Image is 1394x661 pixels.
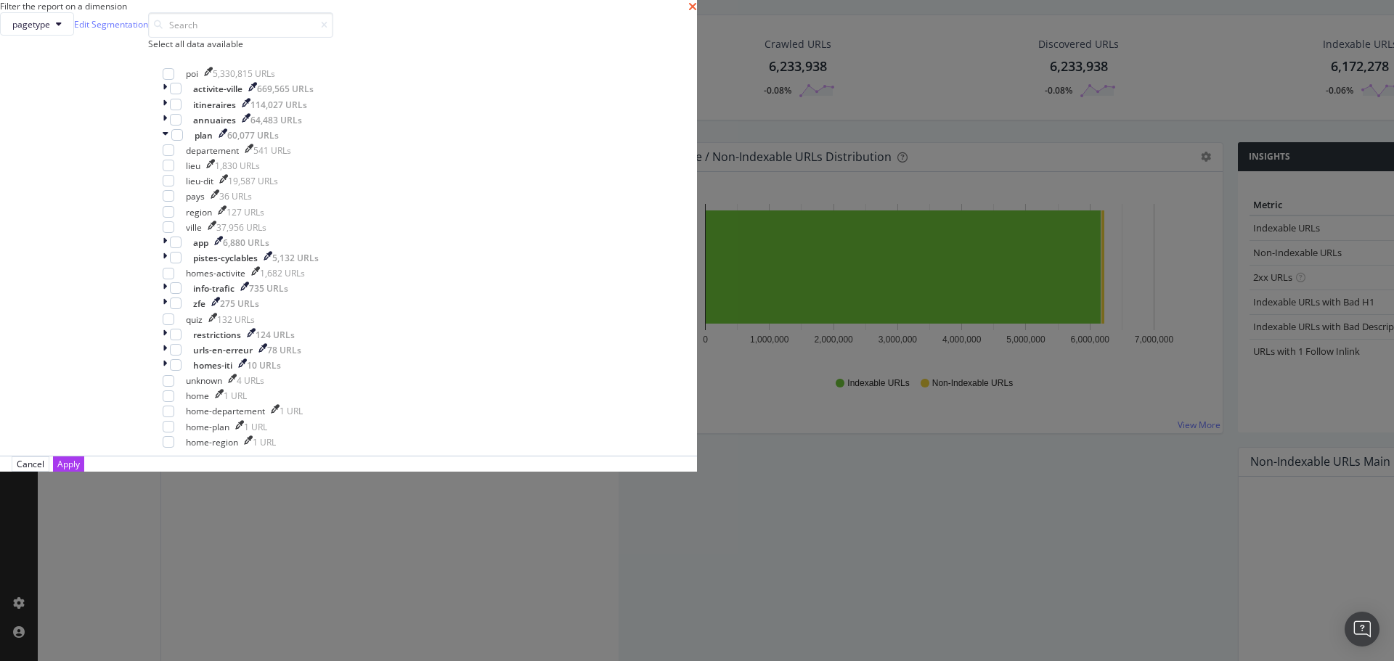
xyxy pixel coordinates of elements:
div: 735 URLs [249,282,288,295]
div: plan [195,129,213,141]
div: 36 URLs [219,190,252,202]
div: 6,880 URLs [223,237,269,249]
div: 132 URLs [217,313,255,326]
div: 1 URL [244,421,267,433]
div: home [186,390,209,402]
div: info-trafic [193,282,235,295]
div: lieu [186,160,200,172]
div: 5,330,815 URLs [213,67,275,80]
div: 275 URLs [220,297,259,310]
div: urls-en-erreur [193,344,253,356]
div: 64,483 URLs [250,114,302,126]
span: pagetype [12,18,50,30]
div: 60,077 URLs [227,129,279,141]
div: annuaires [193,114,236,126]
div: activite-ville [193,83,242,95]
div: homes-activite [186,267,245,279]
input: Search [148,12,333,38]
div: 78 URLs [267,344,301,356]
div: 5,132 URLs [272,252,319,264]
div: 1 URL [280,405,303,417]
div: 669,565 URLs [257,83,314,95]
button: Apply [53,456,84,472]
div: region [186,206,212,218]
div: pays [186,190,205,202]
div: itineraires [193,99,236,111]
div: lieu-dit [186,175,213,187]
button: Cancel [12,456,49,472]
div: 4 URLs [237,374,264,387]
a: Edit Segmentation [74,17,148,32]
div: departement [186,144,239,157]
div: app [193,237,208,249]
div: 114,027 URLs [250,99,307,111]
div: 1,682 URLs [260,267,305,279]
div: quiz [186,313,203,326]
div: 1 URL [224,390,247,402]
div: home-region [186,436,238,448]
div: home-plan [186,421,229,433]
div: ville [186,221,202,234]
div: 541 URLs [253,144,291,157]
div: 19,587 URLs [228,175,278,187]
div: 127 URLs [227,206,264,218]
div: poi [186,67,198,80]
div: pistes-cyclables [193,252,258,264]
div: Apply [57,458,80,470]
div: 37,956 URLs [216,221,266,234]
div: unknown [186,374,222,387]
div: 1,830 URLs [215,160,260,172]
div: home-departement [186,405,265,417]
div: 1 URL [253,436,276,448]
div: zfe [193,297,205,310]
div: 10 URLs [247,359,281,371]
div: Open Intercom Messenger [1345,612,1379,646]
div: Cancel [17,458,44,470]
div: restrictions [193,329,241,341]
div: 124 URLs [256,329,295,341]
div: homes-iti [193,359,232,371]
div: Select all data available [148,38,333,50]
